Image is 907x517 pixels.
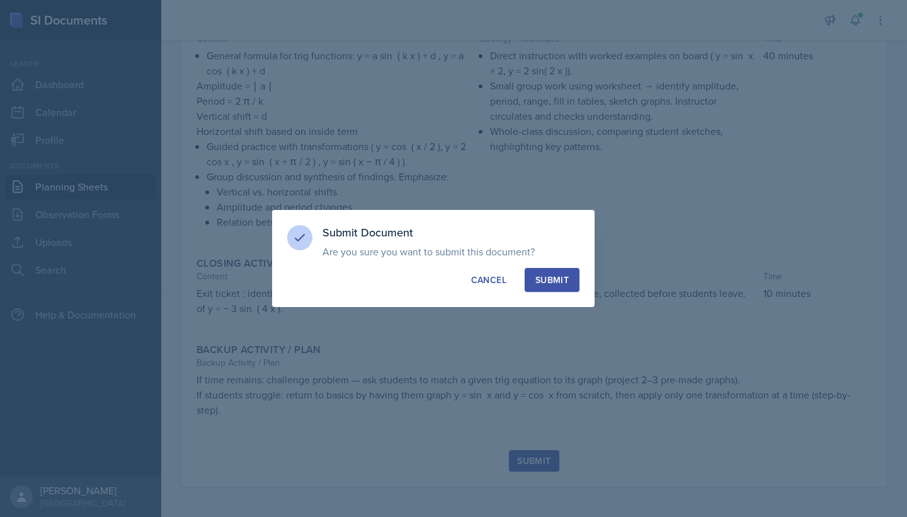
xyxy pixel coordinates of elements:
div: Submit [535,274,569,286]
button: Submit [525,268,579,292]
button: Cancel [460,268,517,292]
p: Are you sure you want to submit this document? [322,245,579,258]
h3: Submit Document [322,225,579,240]
div: Cancel [471,274,506,286]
